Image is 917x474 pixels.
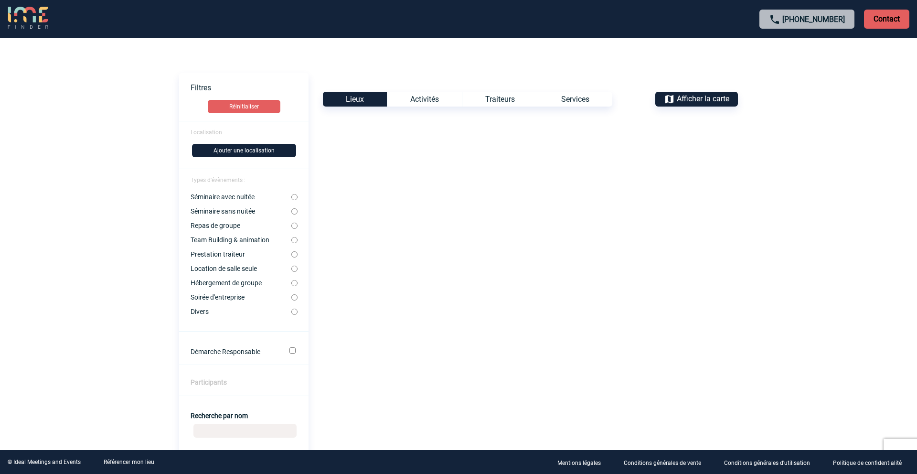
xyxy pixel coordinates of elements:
label: Team Building & animation [191,236,291,244]
a: [PHONE_NUMBER] [782,15,845,24]
label: Location de salle seule [191,265,291,272]
p: Contact [864,10,909,29]
label: Séminaire avec nuitée [191,193,291,201]
p: Conditions générales d'utilisation [724,460,810,466]
img: call-24-px.png [769,14,780,25]
div: Traiteurs [462,92,538,107]
a: Mentions légales [550,458,616,467]
a: Référencer mon lieu [104,459,154,465]
label: Recherche par nom [191,412,248,420]
p: Conditions générales de vente [624,460,701,466]
p: Mentions légales [557,460,601,466]
div: Services [538,92,612,107]
button: Ajouter une localisation [192,144,296,157]
input: Démarche Responsable [289,347,296,354]
a: Conditions générales d'utilisation [716,458,825,467]
div: Activités [387,92,462,107]
p: Politique de confidentialité [833,460,902,466]
a: Politique de confidentialité [825,458,917,467]
label: Démarche Responsable [191,348,276,355]
label: Prestation traiteur [191,250,291,258]
p: Filtres [191,83,309,92]
button: Réinitialiser [208,100,280,113]
span: Localisation [191,129,222,136]
label: Participants [191,378,227,386]
label: Hébergement de groupe [191,279,291,287]
a: Réinitialiser [179,100,309,113]
label: Repas de groupe [191,222,291,229]
a: Conditions générales de vente [616,458,716,467]
div: © Ideal Meetings and Events [8,459,81,465]
label: Soirée d'entreprise [191,293,291,301]
span: Afficher la carte [677,94,729,103]
div: Lieux [323,92,387,107]
label: Séminaire sans nuitée [191,207,291,215]
span: Types d'évènements : [191,177,245,183]
label: Divers [191,308,291,315]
